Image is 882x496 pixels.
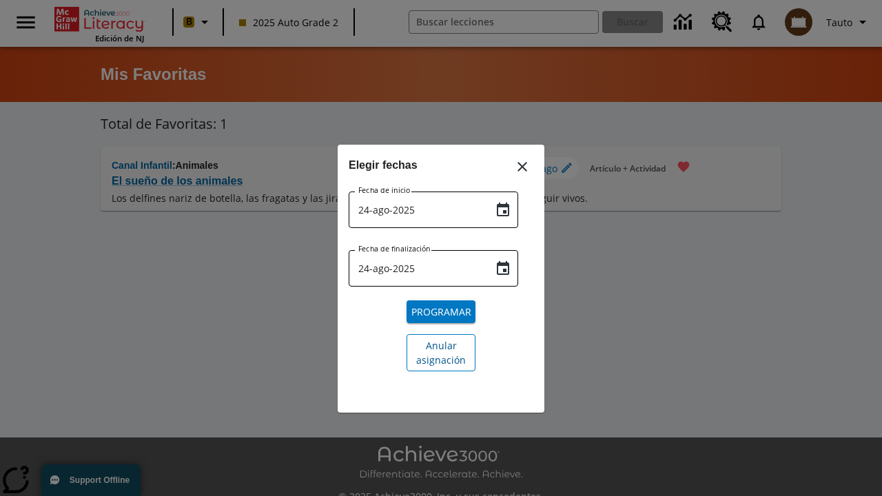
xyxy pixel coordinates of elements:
button: Choose date, selected date is 24 ago 2025 [489,196,517,224]
label: Fecha de inicio [358,185,410,196]
button: Cerrar [506,150,539,183]
label: Fecha de finalización [358,244,431,254]
div: Choose date [349,156,533,382]
span: Anular asignación [416,338,466,367]
h6: Elegir fechas [349,156,533,175]
button: Programar [407,300,475,323]
input: DD-MMMM-YYYY [349,192,484,228]
button: Anular asignación [407,334,475,371]
span: Programar [411,304,471,319]
button: Choose date, selected date is 24 ago 2025 [489,255,517,282]
input: DD-MMMM-YYYY [349,250,484,287]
